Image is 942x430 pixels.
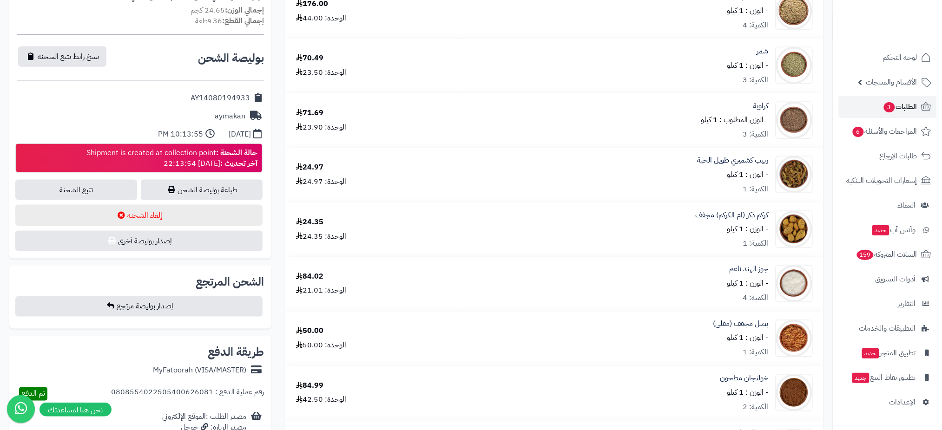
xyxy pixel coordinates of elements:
span: الطلبات [883,100,917,113]
div: 84.02 [296,272,323,282]
div: الوحدة: 23.90 [296,122,346,133]
small: 36 قطعة [195,15,264,26]
span: أدوات التسويق [876,273,916,286]
span: الإعدادات [889,396,916,409]
strong: آخر تحديث : [220,158,257,169]
span: نسخ رابط تتبع الشحنة [38,51,99,62]
div: الوحدة: 21.01 [296,286,346,296]
a: بصل مجفف (مقلي) [713,319,769,330]
div: الكمية: 1 [743,184,769,195]
span: إشعارات التحويلات البنكية [847,174,917,187]
a: لوحة التحكم [839,46,936,69]
span: وآتس آب [871,223,916,236]
small: - الوزن : 1 كيلو [727,387,769,398]
small: - الوزن : 1 كيلو [727,5,769,16]
span: جديد [852,373,870,383]
span: جديد [862,348,879,358]
div: الكمية: 1 [743,347,769,358]
div: الوحدة: 44.00 [296,13,346,24]
img: 1639829353-Turmeric%20Mother-90x90.jpg [776,211,812,248]
img: 1641876737-Caraway-90x90.jpg [776,102,812,139]
a: خولنجان مطحون [720,373,769,384]
span: تطبيق نقاط البيع [851,371,916,384]
small: - الوزن : 1 كيلو [727,169,769,180]
a: أدوات التسويق [839,268,936,290]
div: 84.99 [296,381,323,391]
img: 1691860683-Alpinia%20Officinarum%20Powder-90x90.jpg [776,374,812,411]
a: كركم ذكر (ام الكركم) مجفف [696,210,769,221]
small: - الوزن : 1 كيلو [727,332,769,344]
span: التطبيقات والخدمات [859,322,916,335]
a: زبيب كشميري طويل الحبة [698,155,769,166]
div: رقم عملية الدفع : 0808554022505400626081 [111,387,264,401]
div: الكمية: 4 [743,293,769,304]
div: الوحدة: 23.50 [296,67,346,78]
strong: حالة الشحنة : [216,147,257,158]
div: الكمية: 3 [743,75,769,85]
span: 6 [853,127,864,137]
img: 1628193890-Fennel-90x90.jpg [776,47,812,84]
h2: طريقة الدفع [208,347,264,358]
div: الوحدة: 50.00 [296,340,346,351]
div: [DATE] [229,129,251,140]
small: - الوزن : 1 كيلو [727,223,769,235]
span: التقارير [898,297,916,310]
small: - الوزن المطلوب : 1 كيلو [701,114,769,125]
a: شمر [757,46,769,57]
a: تطبيق نقاط البيعجديد [839,366,936,389]
div: 24.35 [296,217,323,228]
button: إلغاء الشحنة [15,205,263,226]
a: التقارير [839,293,936,315]
a: المراجعات والأسئلة6 [839,120,936,143]
span: المراجعات والأسئلة [852,125,917,138]
div: 70.49 [296,53,323,64]
div: الكمية: 4 [743,20,769,31]
a: وآتس آبجديد [839,219,936,241]
img: 1691952216-Raisins,%20Green%201-90x90.jpg [776,156,812,193]
a: طباعة بوليصة الشحن [141,180,263,200]
a: السلات المتروكة159 [839,243,936,266]
small: - الوزن : 1 كيلو [727,278,769,289]
button: إصدار بوليصة مرتجع [15,296,263,317]
div: الوحدة: 24.35 [296,231,346,242]
strong: إجمالي القطع: [222,15,264,26]
button: إصدار بوليصة أخرى [15,231,263,251]
button: نسخ رابط تتبع الشحنة [18,46,106,67]
span: 3 [884,102,895,112]
a: العملاء [839,194,936,216]
div: الكمية: 2 [743,402,769,413]
img: 1645466661-Dried%20Coconut-90x90.jpg [776,265,812,302]
span: جديد [872,225,889,235]
div: 71.69 [296,108,323,118]
div: 24.97 [296,162,323,173]
span: تطبيق المتجر [861,346,916,359]
div: 50.00 [296,326,323,337]
a: كراوية [753,101,769,111]
div: Shipment is created at collection point [DATE] 22:13:54 [86,148,257,169]
span: الأقسام والمنتجات [866,76,917,89]
div: الوحدة: 24.97 [296,176,346,187]
h2: بوليصة الشحن [198,52,264,64]
a: الإعدادات [839,391,936,413]
a: تتبع الشحنة [15,180,137,200]
span: السلات المتروكة [856,248,917,261]
small: - الوزن : 1 كيلو [727,60,769,71]
strong: إجمالي الوزن: [225,5,264,16]
span: تم الدفع [21,388,45,399]
span: طلبات الإرجاع [880,150,917,163]
div: الوحدة: 42.50 [296,395,346,405]
span: لوحة التحكم [883,51,917,64]
div: AY14080194933 [191,93,250,104]
div: الكمية: 3 [743,129,769,140]
img: 1645466661-Dried%20Onion%20(Roasted)-90x90.jpg [776,320,812,357]
a: التطبيقات والخدمات [839,317,936,339]
div: الكمية: 1 [743,238,769,249]
span: العملاء [898,199,916,212]
a: جوز الهند ناعم [730,264,769,275]
a: إشعارات التحويلات البنكية [839,169,936,192]
div: 10:13:55 PM [158,129,203,140]
div: MyFatoorah (VISA/MASTER) [153,365,246,376]
small: 24.65 كجم [191,5,264,16]
a: تطبيق المتجرجديد [839,342,936,364]
a: طلبات الإرجاع [839,145,936,167]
